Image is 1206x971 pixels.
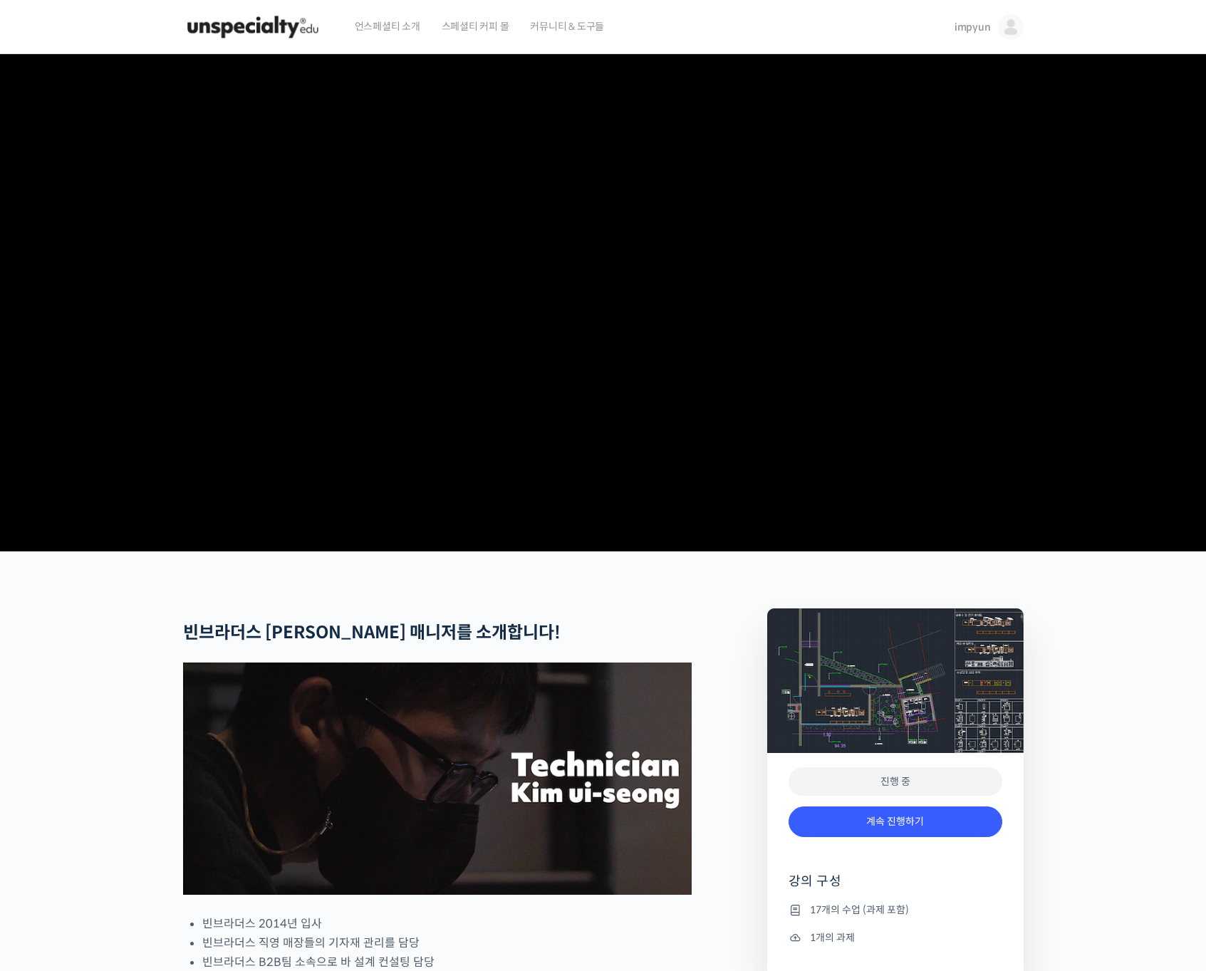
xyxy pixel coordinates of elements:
[183,622,561,643] strong: 빈브라더스 [PERSON_NAME] 매니저를 소개합니다!
[789,806,1002,837] a: 계속 진행하기
[789,767,1002,796] div: 진행 중
[202,933,692,952] li: 빈브라더스 직영 매장들의 기자재 관리를 담당
[202,914,692,933] li: 빈브라더스 2014년 입사
[789,873,1002,901] h4: 강의 구성
[955,21,991,33] span: impyun
[789,929,1002,946] li: 1개의 과제
[789,901,1002,918] li: 17개의 수업 (과제 포함)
